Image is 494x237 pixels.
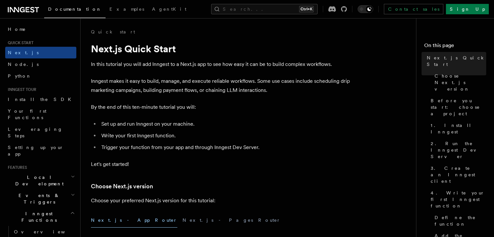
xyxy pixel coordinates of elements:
a: Python [5,70,76,82]
span: AgentKit [152,6,186,12]
a: 2. Run the Inngest Dev Server [428,138,486,162]
span: Install the SDK [8,97,75,102]
li: Set up and run Inngest on your machine. [99,119,351,129]
li: Write your first Inngest function. [99,131,351,140]
a: Your first Functions [5,105,76,123]
span: Documentation [48,6,102,12]
a: Documentation [44,2,106,18]
kbd: Ctrl+K [299,6,314,12]
span: Quick start [5,40,33,45]
span: Inngest tour [5,87,36,92]
span: Leveraging Steps [8,127,63,138]
button: Toggle dark mode [358,5,373,13]
a: Home [5,23,76,35]
a: Sign Up [446,4,489,14]
a: 4. Write your first Inngest function [428,187,486,212]
a: Quick start [91,29,135,35]
a: Before you start: choose a project [428,95,486,119]
button: Next.js - Pages Router [183,213,281,228]
button: Local Development [5,171,76,190]
p: Let's get started! [91,160,351,169]
a: 1. Install Inngest [428,119,486,138]
span: 2. Run the Inngest Dev Server [431,140,486,160]
button: Search...Ctrl+K [211,4,318,14]
span: Setting up your app [8,145,64,156]
span: Inngest Functions [5,210,70,223]
span: Next.js Quick Start [427,55,486,68]
a: Choose Next.js version [432,70,486,95]
a: Choose Next.js version [91,182,153,191]
span: Features [5,165,27,170]
p: In this tutorial you will add Inngest to a Next.js app to see how easy it can be to build complex... [91,60,351,69]
button: Inngest Functions [5,208,76,226]
span: Local Development [5,174,71,187]
span: 3. Create an Inngest client [431,165,486,184]
span: 4. Write your first Inngest function [431,190,486,209]
button: Events & Triggers [5,190,76,208]
a: Setting up your app [5,142,76,160]
a: Define the function [432,212,486,230]
a: Node.js [5,58,76,70]
a: Next.js Quick Start [424,52,486,70]
a: Contact sales [384,4,443,14]
span: Home [8,26,26,32]
p: Inngest makes it easy to build, manage, and execute reliable workflows. Some use cases include sc... [91,77,351,95]
a: Examples [106,2,148,18]
h4: On this page [424,42,486,52]
span: Before you start: choose a project [431,97,486,117]
span: Next.js [8,50,39,55]
h1: Next.js Quick Start [91,43,351,55]
span: 1. Install Inngest [431,122,486,135]
span: Node.js [8,62,39,67]
span: Examples [109,6,144,12]
a: AgentKit [148,2,190,18]
a: Leveraging Steps [5,123,76,142]
li: Trigger your function from your app and through Inngest Dev Server. [99,143,351,152]
p: By the end of this ten-minute tutorial you will: [91,103,351,112]
span: Python [8,73,32,79]
a: 3. Create an Inngest client [428,162,486,187]
span: Overview [14,229,81,234]
span: Define the function [435,214,486,227]
span: Events & Triggers [5,192,71,205]
a: Next.js [5,47,76,58]
button: Next.js - App Router [91,213,177,228]
p: Choose your preferred Next.js version for this tutorial: [91,196,351,205]
span: Choose Next.js version [435,73,486,92]
a: Install the SDK [5,94,76,105]
span: Your first Functions [8,108,46,120]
